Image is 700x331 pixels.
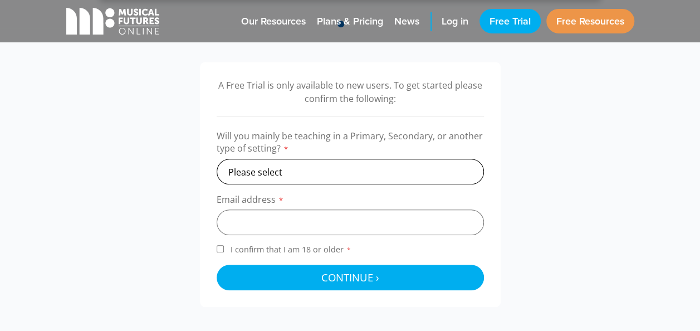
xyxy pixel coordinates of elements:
label: Will you mainly be teaching in a Primary, Secondary, or another type of setting? [217,130,484,159]
span: Continue › [321,270,379,284]
a: Free Resources [546,9,634,33]
span: Log in [442,14,468,29]
span: I confirm that I am 18 or older [228,244,354,255]
span: Our Resources [241,14,306,29]
button: Continue › [217,265,484,290]
p: A Free Trial is only available to new users. To get started please confirm the following: [217,79,484,105]
a: Free Trial [479,9,541,33]
span: Plans & Pricing [317,14,383,29]
span: News [394,14,419,29]
input: I confirm that I am 18 or older* [217,245,224,252]
label: Email address [217,193,484,210]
